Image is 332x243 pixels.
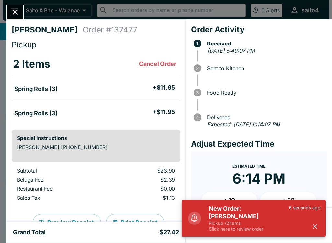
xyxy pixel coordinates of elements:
time: 6:14 PM [232,170,285,187]
button: Preview Receipt [33,214,101,231]
p: Subtotal [17,167,101,174]
p: Click here to review order [209,226,289,232]
h3: 2 Items [13,58,50,70]
button: + 10 [201,192,258,209]
span: Delivered [204,114,327,120]
p: $1.13 [111,195,175,201]
text: 3 [196,90,199,95]
button: Cancel Order [136,58,179,70]
span: Estimated Time [232,164,265,169]
h4: [PERSON_NAME] [12,25,83,35]
span: Pickup [12,40,37,49]
p: $2.39 [111,176,175,183]
h5: Spring Rolls (3) [14,109,58,117]
h5: $27.42 [160,228,179,236]
span: Food Ready [204,90,327,96]
em: Expected: [DATE] 6:14:07 PM [207,121,280,128]
p: Restaurant Fee [17,185,101,192]
h5: New Order: [PERSON_NAME] [209,205,289,220]
h5: + $11.95 [153,108,175,116]
h5: + $11.95 [153,84,175,92]
p: Beluga Fee [17,176,101,183]
h6: Special Instructions [17,135,175,141]
p: $0.00 [111,185,175,192]
p: [PERSON_NAME] [PHONE_NUMBER] [17,144,175,150]
table: orders table [12,52,180,124]
button: + 20 [260,192,316,209]
span: Sent to Kitchen [204,65,327,71]
h5: Grand Total [13,228,46,236]
table: orders table [12,167,180,204]
em: [DATE] 5:49:07 PM [207,47,255,54]
h4: Order Activity [191,25,327,34]
button: Print Receipt [106,214,164,231]
text: 1 [196,41,198,46]
p: Pickup / 2 items [209,220,289,226]
text: 4 [196,115,199,120]
p: Sales Tax [17,195,101,201]
h4: Order # 137477 [83,25,137,35]
p: 6 seconds ago [289,205,320,211]
h5: Spring Rolls (3) [14,85,58,93]
text: 2 [196,66,199,71]
h4: Adjust Expected Time [191,139,327,149]
button: Close [7,5,23,19]
p: $23.90 [111,167,175,174]
span: Received [204,41,327,46]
